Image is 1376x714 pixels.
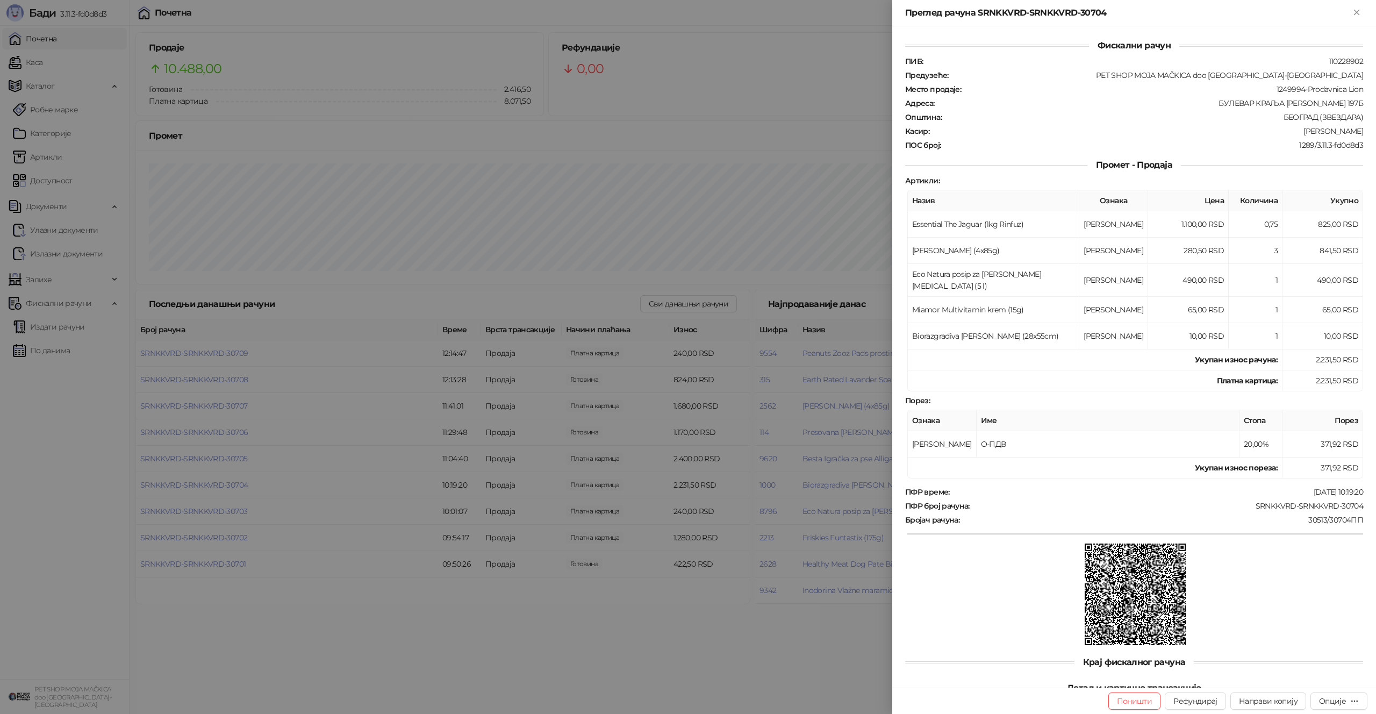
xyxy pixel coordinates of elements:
div: Опције [1319,696,1346,706]
div: 110228902 [924,56,1364,66]
td: 280,50 RSD [1148,238,1229,264]
img: QR код [1085,544,1186,645]
td: Eco Natura posip za [PERSON_NAME] [MEDICAL_DATA] (5 l) [908,264,1079,297]
span: Фискални рачун [1089,40,1179,51]
th: Количина [1229,190,1282,211]
td: 371,92 RSD [1282,431,1363,458]
td: Biorazgradiva [PERSON_NAME] (28x55cm) [908,323,1079,349]
span: Направи копију [1239,696,1298,706]
th: Порез [1282,410,1363,431]
strong: Бројач рачуна : [905,515,959,525]
div: 30513/30704ПП [961,515,1364,525]
div: PET SHOP MOJA MAČKICA doo [GEOGRAPHIC_DATA]-[GEOGRAPHIC_DATA] [950,70,1364,80]
th: Назив [908,190,1079,211]
td: [PERSON_NAME] [1079,264,1148,297]
button: Поништи [1108,692,1161,710]
td: 490,00 RSD [1148,264,1229,297]
td: 1 [1229,297,1282,323]
td: Miamor Multivitamin krem (15g) [908,297,1079,323]
th: Ознака [908,410,977,431]
button: Направи копију [1230,692,1306,710]
strong: Касир : [905,126,929,136]
td: 1.100,00 RSD [1148,211,1229,238]
div: [PERSON_NAME] [930,126,1364,136]
td: 490,00 RSD [1282,264,1363,297]
th: Ознака [1079,190,1148,211]
td: [PERSON_NAME] [1079,323,1148,349]
td: 2.231,50 RSD [1282,370,1363,391]
strong: Укупан износ пореза: [1195,463,1278,473]
td: О-ПДВ [977,431,1239,458]
div: БЕОГРАД (ЗВЕЗДАРА) [943,112,1364,122]
strong: Порез : [905,396,930,405]
strong: ПФР број рачуна : [905,501,970,511]
span: Промет - Продаја [1087,160,1181,170]
button: Рефундирај [1165,692,1226,710]
strong: ПОС број : [905,140,941,150]
td: [PERSON_NAME] [908,431,977,458]
td: [PERSON_NAME] [1079,297,1148,323]
td: 65,00 RSD [1148,297,1229,323]
strong: Укупан износ рачуна : [1195,355,1278,365]
div: Преглед рачуна SRNKKVRD-SRNKKVRD-30704 [905,6,1350,19]
td: 65,00 RSD [1282,297,1363,323]
td: 20,00% [1239,431,1282,458]
strong: Место продаје : [905,84,961,94]
td: Essential The Jaguar (1kg Rinfuz) [908,211,1079,238]
strong: Предузеће : [905,70,949,80]
th: Цена [1148,190,1229,211]
strong: Адреса : [905,98,935,108]
td: 2.231,50 RSD [1282,349,1363,370]
th: Име [977,410,1239,431]
td: 0,75 [1229,211,1282,238]
td: 3 [1229,238,1282,264]
div: БУЛЕВАР КРАЉА [PERSON_NAME] 197Б [936,98,1364,108]
button: Close [1350,6,1363,19]
th: Стопа [1239,410,1282,431]
div: [DATE] 10:19:20 [951,487,1364,497]
td: 1 [1229,264,1282,297]
td: [PERSON_NAME] [1079,211,1148,238]
div: 1289/3.11.3-fd0d8d3 [942,140,1364,150]
td: 1 [1229,323,1282,349]
strong: Платна картица : [1217,376,1278,385]
td: 10,00 RSD [1282,323,1363,349]
strong: ПИБ : [905,56,923,66]
td: 10,00 RSD [1148,323,1229,349]
span: Крај фискалног рачуна [1074,657,1194,667]
strong: Општина : [905,112,942,122]
th: Укупно [1282,190,1363,211]
strong: ПФР време : [905,487,950,497]
strong: Артикли : [905,176,940,185]
td: 841,50 RSD [1282,238,1363,264]
td: [PERSON_NAME] [1079,238,1148,264]
td: 825,00 RSD [1282,211,1363,238]
td: [PERSON_NAME] (4x85g) [908,238,1079,264]
button: Опције [1310,692,1367,710]
span: Детаљи картичне трансакције [1058,683,1210,693]
td: 371,92 RSD [1282,458,1363,479]
div: SRNKKVRD-SRNKKVRD-30704 [971,501,1364,511]
div: 1249994-Prodavnica Lion [962,84,1364,94]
